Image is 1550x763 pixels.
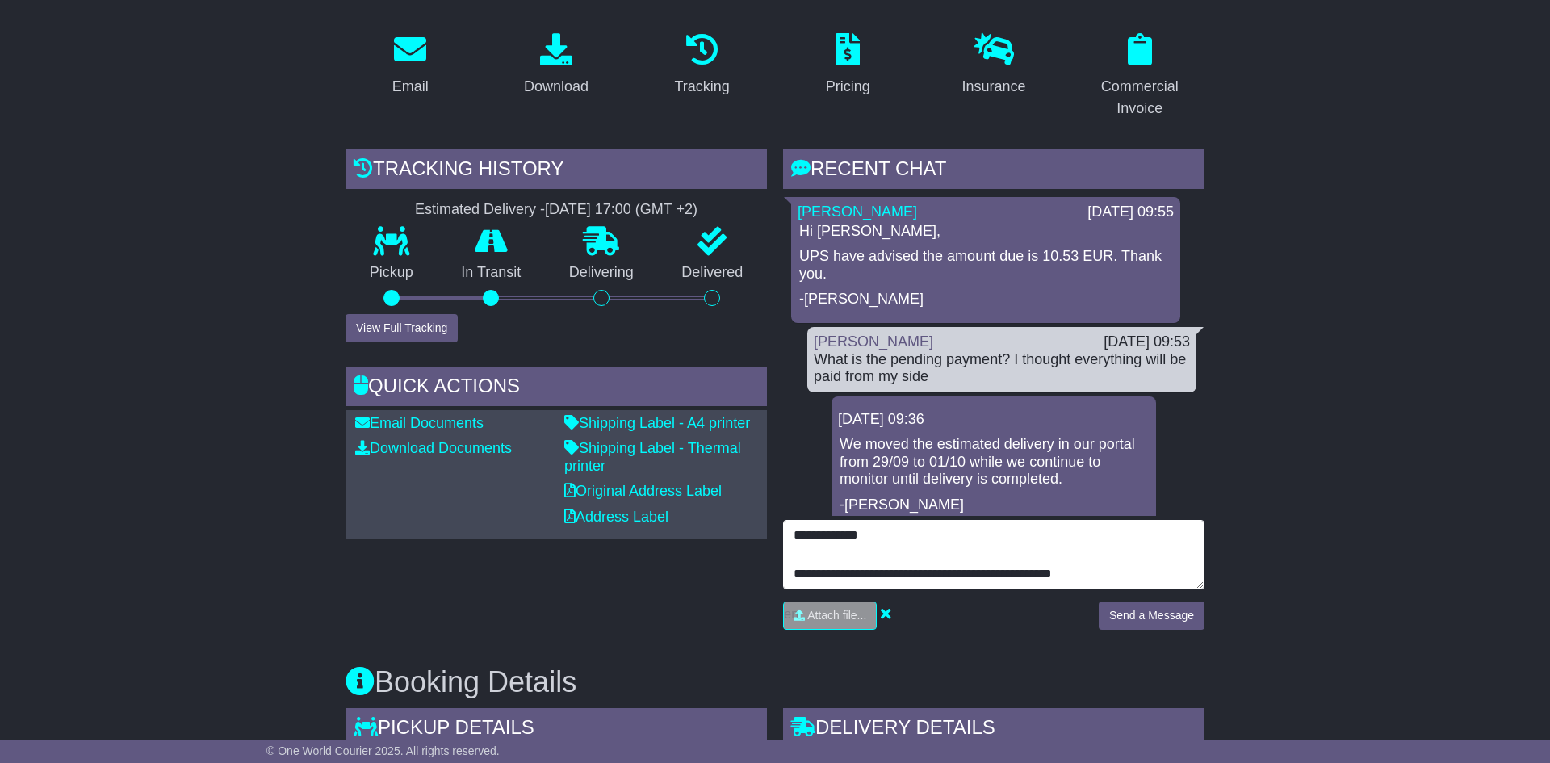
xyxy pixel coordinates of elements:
[840,436,1148,488] p: We moved the estimated delivery in our portal from 29/09 to 01/10 while we continue to monitor un...
[382,27,439,103] a: Email
[1099,602,1204,630] button: Send a Message
[961,76,1025,98] div: Insurance
[564,440,741,474] a: Shipping Label - Thermal printer
[355,415,484,431] a: Email Documents
[799,291,1172,308] p: -[PERSON_NAME]
[346,201,767,219] div: Estimated Delivery -
[951,27,1036,103] a: Insurance
[658,264,768,282] p: Delivered
[392,76,429,98] div: Email
[783,708,1204,752] div: Delivery Details
[438,264,546,282] p: In Transit
[664,27,740,103] a: Tracking
[346,666,1204,698] h3: Booking Details
[545,201,697,219] div: [DATE] 17:00 (GMT +2)
[346,264,438,282] p: Pickup
[564,483,722,499] a: Original Address Label
[524,76,589,98] div: Download
[346,314,458,342] button: View Full Tracking
[266,744,500,757] span: © One World Courier 2025. All rights reserved.
[346,149,767,193] div: Tracking history
[675,76,730,98] div: Tracking
[798,203,917,220] a: [PERSON_NAME]
[1104,333,1190,351] div: [DATE] 09:53
[513,27,599,103] a: Download
[1085,76,1194,119] div: Commercial Invoice
[815,27,881,103] a: Pricing
[840,497,1148,514] p: -[PERSON_NAME]
[799,248,1172,283] p: UPS have advised the amount due is 10.53 EUR. Thank you.
[826,76,870,98] div: Pricing
[814,351,1190,386] div: What is the pending payment? I thought everything will be paid from my side
[1075,27,1204,125] a: Commercial Invoice
[545,264,658,282] p: Delivering
[814,333,933,350] a: [PERSON_NAME]
[564,509,668,525] a: Address Label
[799,223,1172,241] p: Hi [PERSON_NAME],
[783,149,1204,193] div: RECENT CHAT
[1087,203,1174,221] div: [DATE] 09:55
[564,415,750,431] a: Shipping Label - A4 printer
[838,411,1150,429] div: [DATE] 09:36
[346,708,767,752] div: Pickup Details
[346,367,767,410] div: Quick Actions
[355,440,512,456] a: Download Documents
